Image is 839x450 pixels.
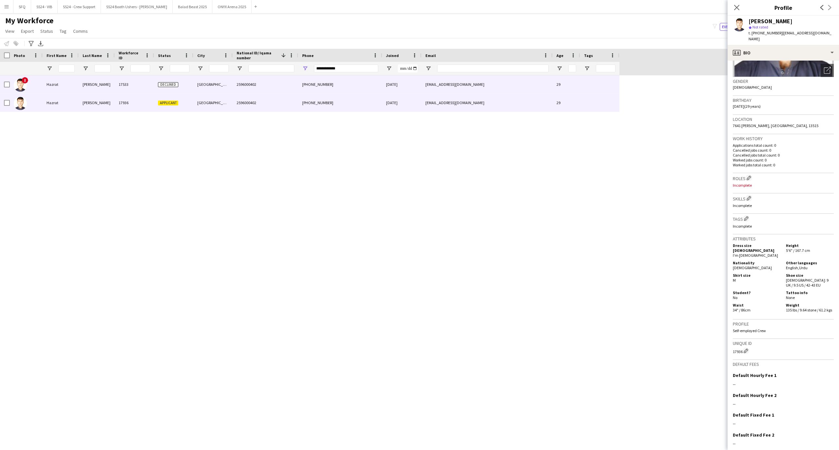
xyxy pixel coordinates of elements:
[237,50,279,60] span: National ID/ Iqama number
[43,94,79,112] div: Hazrat
[425,66,431,71] button: Open Filter Menu
[37,40,45,47] app-action-btn: Export XLSX
[786,265,799,270] span: English ,
[421,94,553,112] div: [EMAIL_ADDRESS][DOMAIN_NAME]
[21,28,34,34] span: Export
[733,148,834,153] p: Cancelled jobs count: 0
[733,401,834,407] div: --
[786,243,834,248] h5: Height
[733,123,818,128] span: 7641 [PERSON_NAME], [GEOGRAPHIC_DATA], 13515
[83,66,88,71] button: Open Filter Menu
[14,53,25,58] span: Photo
[821,64,834,77] div: Open photos pop-in
[302,53,314,58] span: Phone
[173,0,212,13] button: Balad Beast 2025
[119,50,142,60] span: Workforce ID
[733,136,834,141] h3: Work history
[733,224,834,229] p: Incomplete
[786,308,832,312] span: 135 lbs / 9.64 stone / 61.2 kgs
[170,65,189,72] input: Status Filter Input
[733,243,781,253] h5: Dress size [DEMOGRAPHIC_DATA]
[733,253,778,258] span: I'm [DEMOGRAPHIC_DATA]
[733,392,776,398] h3: Default Hourly Fee 2
[73,28,88,34] span: Comms
[556,53,563,58] span: Age
[3,27,17,35] a: View
[197,66,203,71] button: Open Filter Menu
[40,28,53,34] span: Status
[212,0,252,13] button: ONYX Arena 2025
[421,75,553,93] div: [EMAIL_ADDRESS][DOMAIN_NAME]
[749,30,783,35] span: t. [PHONE_NUMBER]
[27,40,35,47] app-action-btn: Advanced filters
[733,158,834,162] p: Worked jobs count: 0
[786,273,834,278] h5: Shoe size
[733,321,834,327] h3: Profile
[733,175,834,181] h3: Roles
[786,278,829,288] span: [DEMOGRAPHIC_DATA]: 9 UK / 9.5 US / 42-43 EU
[115,75,154,93] div: 17533
[733,215,834,222] h3: Tags
[302,66,308,71] button: Open Filter Menu
[733,347,834,354] div: 17936
[584,53,593,58] span: Tags
[733,432,774,438] h3: Default Fixed Fee 2
[298,75,382,93] div: [PHONE_NUMBER]
[47,53,67,58] span: First Name
[733,162,834,167] p: Worked jobs total count: 0
[57,27,69,35] a: Tag
[733,195,834,202] h3: Skills
[728,45,839,61] div: Bio
[47,66,52,71] button: Open Filter Menu
[720,23,752,31] button: Everyone8,559
[733,265,772,270] span: [DEMOGRAPHIC_DATA]
[786,248,810,253] span: 5'6" / 167.7 cm
[13,0,31,13] button: SFQ
[749,18,792,24] div: [PERSON_NAME]
[733,78,834,84] h3: Gender
[733,143,834,148] p: Applications total count: 0
[18,27,36,35] a: Export
[22,77,28,84] span: !
[733,381,834,387] div: --
[733,303,781,308] h5: Waist
[43,75,79,93] div: Hazrat
[786,290,834,295] h5: Tattoo info
[733,421,834,426] div: --
[314,65,378,72] input: Phone Filter Input
[101,0,173,13] button: SS24 Booth Ushers - [PERSON_NAME]
[14,97,27,110] img: Hazrat Rahman
[197,53,205,58] span: City
[130,65,150,72] input: Workforce ID Filter Input
[382,75,421,93] div: [DATE]
[5,28,14,34] span: View
[733,441,834,446] div: --
[733,340,834,346] h3: Unique ID
[386,66,392,71] button: Open Filter Menu
[158,82,178,87] span: Declined
[382,94,421,112] div: [DATE]
[83,53,102,58] span: Last Name
[733,116,834,122] h3: Location
[733,85,772,90] span: [DEMOGRAPHIC_DATA]
[58,65,75,72] input: First Name Filter Input
[115,94,154,112] div: 17936
[31,0,58,13] button: SS24 - VIB
[596,65,615,72] input: Tags Filter Input
[733,412,774,418] h3: Default Fixed Fee 1
[5,16,53,26] span: My Workforce
[733,183,834,188] p: Incomplete
[298,94,382,112] div: [PHONE_NUMBER]
[733,308,751,312] span: 34" / 86cm
[728,3,839,12] h3: Profile
[799,265,808,270] span: Urdu
[437,65,549,72] input: Email Filter Input
[94,65,111,72] input: Last Name Filter Input
[38,27,56,35] a: Status
[398,65,418,72] input: Joined Filter Input
[237,82,256,87] span: 2596000402
[193,94,233,112] div: [GEOGRAPHIC_DATA]
[158,101,178,105] span: Applicant
[425,53,436,58] span: Email
[786,295,795,300] span: None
